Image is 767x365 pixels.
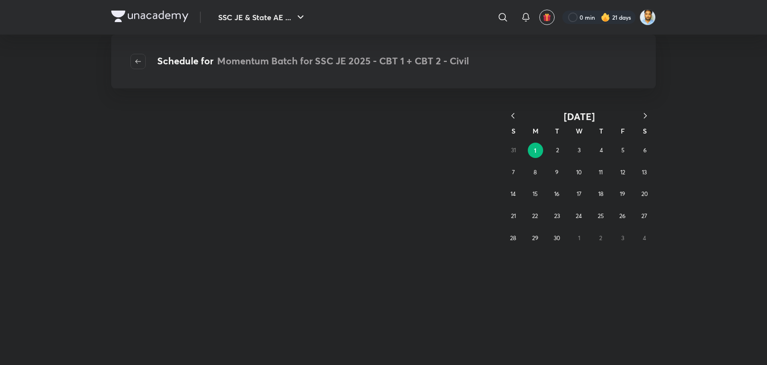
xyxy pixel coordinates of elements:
button: SSC JE & State AE ... [212,8,312,27]
img: Kunal Pradeep [639,9,656,25]
button: September 15, 2025 [527,186,543,202]
abbr: September 14, 2025 [511,190,516,197]
button: September 27, 2025 [637,208,652,224]
button: September 18, 2025 [593,186,608,202]
img: streak [601,12,610,22]
button: September 5, 2025 [616,143,631,158]
abbr: September 23, 2025 [554,212,560,219]
button: September 24, 2025 [571,208,587,224]
button: September 11, 2025 [593,165,608,180]
img: Company Logo [111,11,188,22]
button: September 30, 2025 [549,231,565,246]
button: September 8, 2025 [527,165,543,180]
abbr: September 1, 2025 [534,146,536,154]
button: September 10, 2025 [571,165,587,180]
abbr: Sunday [511,126,515,135]
button: September 9, 2025 [549,165,565,180]
abbr: September 3, 2025 [578,146,581,154]
button: September 2, 2025 [550,143,565,158]
abbr: September 13, 2025 [642,169,647,176]
abbr: September 22, 2025 [532,212,538,219]
button: September 3, 2025 [571,143,587,158]
button: September 19, 2025 [615,186,630,202]
abbr: September 15, 2025 [533,190,538,197]
h4: Schedule for [157,54,469,69]
button: September 29, 2025 [527,231,543,246]
abbr: Monday [533,126,538,135]
button: September 17, 2025 [571,186,587,202]
a: Company Logo [111,11,188,24]
abbr: September 9, 2025 [555,169,558,176]
button: September 4, 2025 [593,143,609,158]
button: September 14, 2025 [506,186,521,202]
span: Momentum Batch for SSC JE 2025 - CBT 1 + CBT 2 - Civil [217,54,469,67]
abbr: Saturday [643,126,647,135]
span: [DATE] [564,110,595,123]
abbr: September 11, 2025 [599,169,603,176]
abbr: September 26, 2025 [619,212,626,219]
button: September 16, 2025 [549,186,565,202]
abbr: September 10, 2025 [576,169,581,176]
abbr: September 27, 2025 [641,212,647,219]
button: September 6, 2025 [637,143,652,158]
button: September 1, 2025 [528,143,543,158]
button: September 28, 2025 [506,231,521,246]
abbr: September 8, 2025 [534,169,537,176]
abbr: September 16, 2025 [554,190,559,197]
button: September 22, 2025 [527,208,543,224]
abbr: September 7, 2025 [512,169,515,176]
button: September 7, 2025 [506,165,521,180]
button: September 26, 2025 [615,208,630,224]
abbr: September 5, 2025 [621,146,625,154]
abbr: September 24, 2025 [576,212,582,219]
abbr: Wednesday [576,126,582,135]
abbr: September 12, 2025 [620,169,625,176]
button: September 20, 2025 [637,186,652,202]
button: avatar [539,10,555,25]
button: September 25, 2025 [593,208,608,224]
img: avatar [543,13,551,22]
button: [DATE] [523,110,635,122]
button: September 23, 2025 [549,208,565,224]
abbr: September 19, 2025 [620,190,625,197]
button: September 21, 2025 [506,208,521,224]
button: September 13, 2025 [637,165,652,180]
abbr: September 28, 2025 [510,234,516,242]
abbr: September 6, 2025 [643,146,647,154]
abbr: Thursday [599,126,603,135]
abbr: September 18, 2025 [598,190,604,197]
abbr: September 30, 2025 [554,234,560,242]
abbr: September 17, 2025 [577,190,581,197]
abbr: September 20, 2025 [641,190,648,197]
abbr: Friday [621,126,625,135]
abbr: September 21, 2025 [511,212,516,219]
button: September 12, 2025 [615,165,630,180]
abbr: September 25, 2025 [598,212,604,219]
abbr: September 29, 2025 [532,234,538,242]
abbr: September 4, 2025 [600,146,603,154]
abbr: September 2, 2025 [556,146,559,154]
abbr: Tuesday [555,126,559,135]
